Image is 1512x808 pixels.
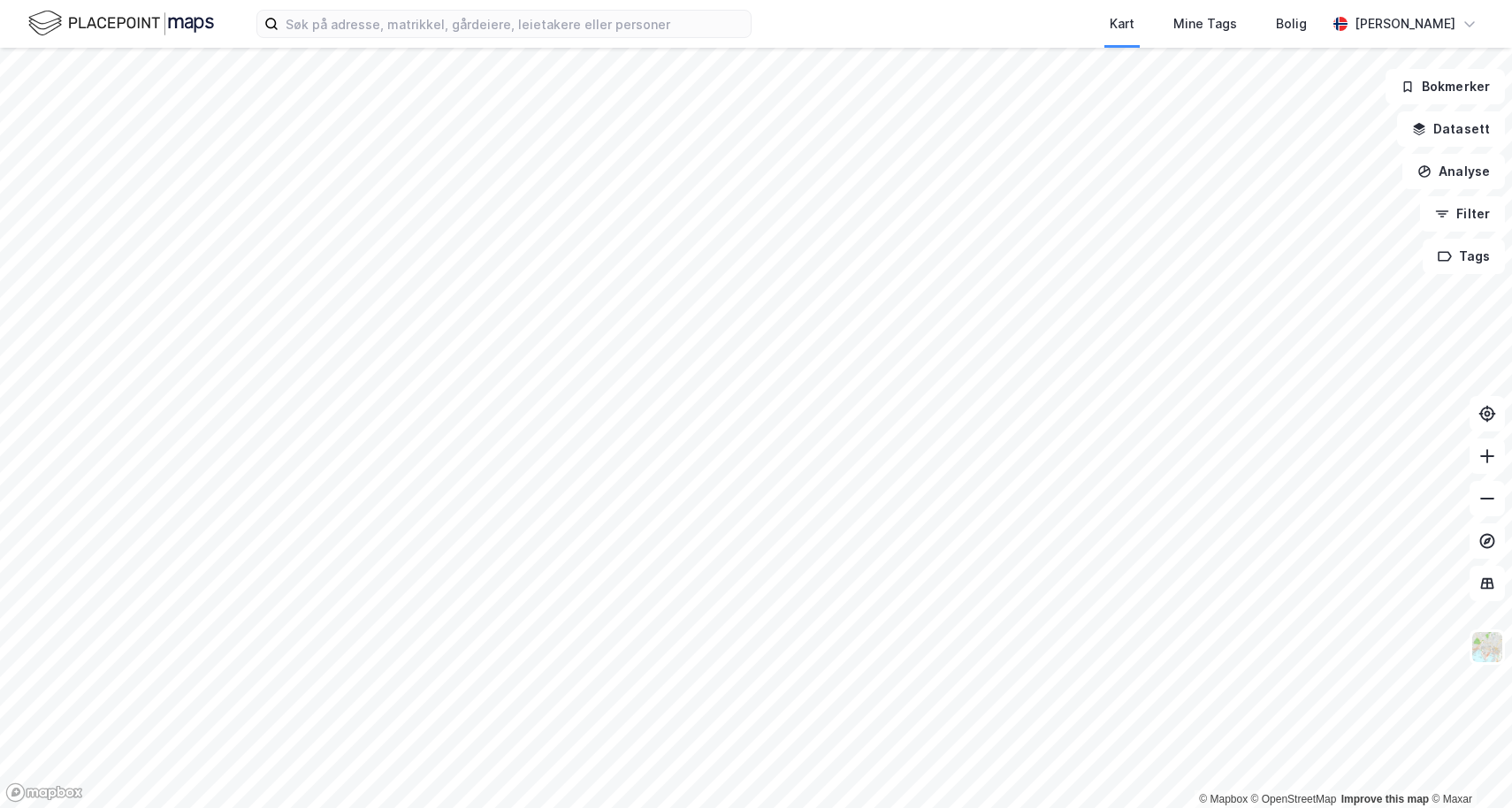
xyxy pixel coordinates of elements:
div: Mine Tags [1173,13,1237,34]
img: Z [1470,630,1504,664]
img: logo.f888ab2527a4732fd821a326f86c7f29.svg [28,8,214,39]
div: Kart [1110,13,1134,34]
div: [PERSON_NAME] [1355,13,1455,34]
iframe: Chat Widget [1424,723,1512,808]
button: Bokmerker [1386,69,1505,104]
a: Mapbox homepage [5,782,83,803]
a: Mapbox [1199,793,1248,805]
a: OpenStreetMap [1251,793,1337,805]
input: Søk på adresse, matrikkel, gårdeiere, leietakere eller personer [279,11,751,37]
button: Datasett [1397,111,1505,147]
a: Improve this map [1341,793,1429,805]
button: Analyse [1402,154,1505,189]
button: Filter [1420,196,1505,232]
button: Tags [1423,239,1505,274]
div: Bolig [1276,13,1307,34]
div: Kontrollprogram for chat [1424,723,1512,808]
